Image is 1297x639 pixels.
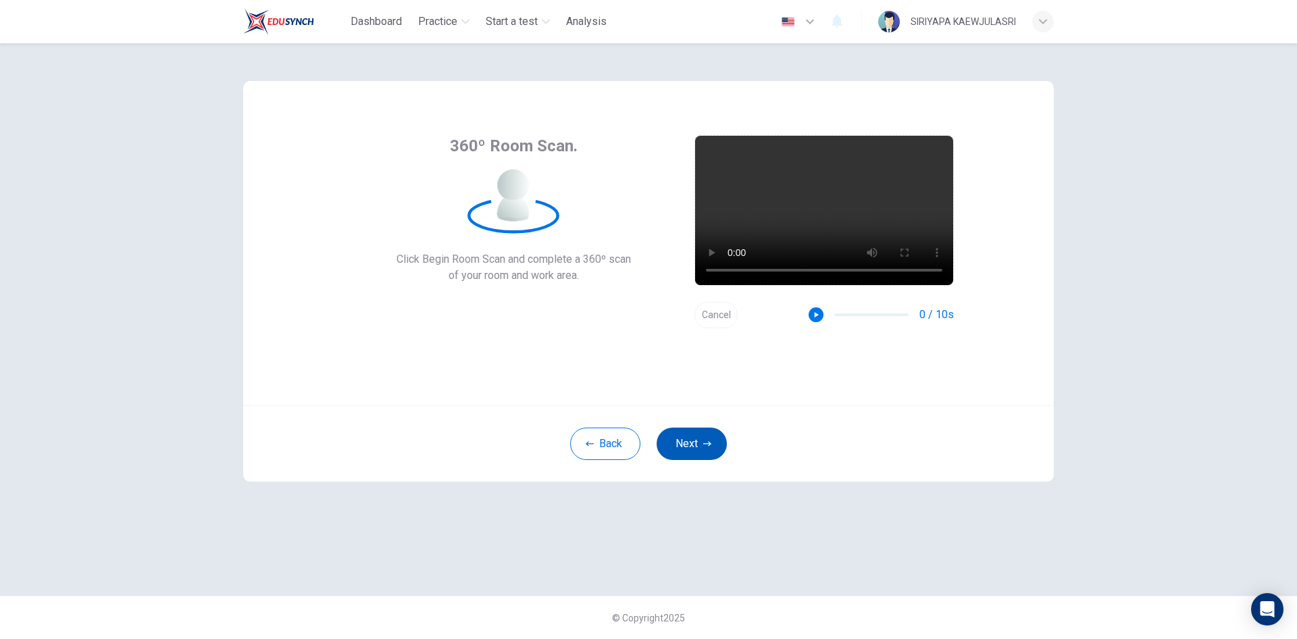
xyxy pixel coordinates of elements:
div: Open Intercom Messenger [1251,593,1283,625]
button: Start a test [480,9,555,34]
span: © Copyright 2025 [612,613,685,623]
span: Click Begin Room Scan and complete a 360º scan [397,251,631,267]
span: 360º Room Scan. [450,135,578,157]
span: Dashboard [351,14,402,30]
button: Next [657,428,727,460]
button: Analysis [561,9,612,34]
button: Cancel [694,302,738,328]
img: Train Test logo [243,8,314,35]
span: of your room and work area. [397,267,631,284]
div: SIRIYAPA KAEWJULASRI [911,14,1016,30]
img: en [780,17,796,27]
button: Back [570,428,640,460]
span: Practice [418,14,457,30]
span: Start a test [486,14,538,30]
a: Train Test logo [243,8,345,35]
img: Profile picture [878,11,900,32]
span: 0 / 10s [919,307,954,323]
button: Practice [413,9,475,34]
span: Analysis [566,14,607,30]
button: Dashboard [345,9,407,34]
